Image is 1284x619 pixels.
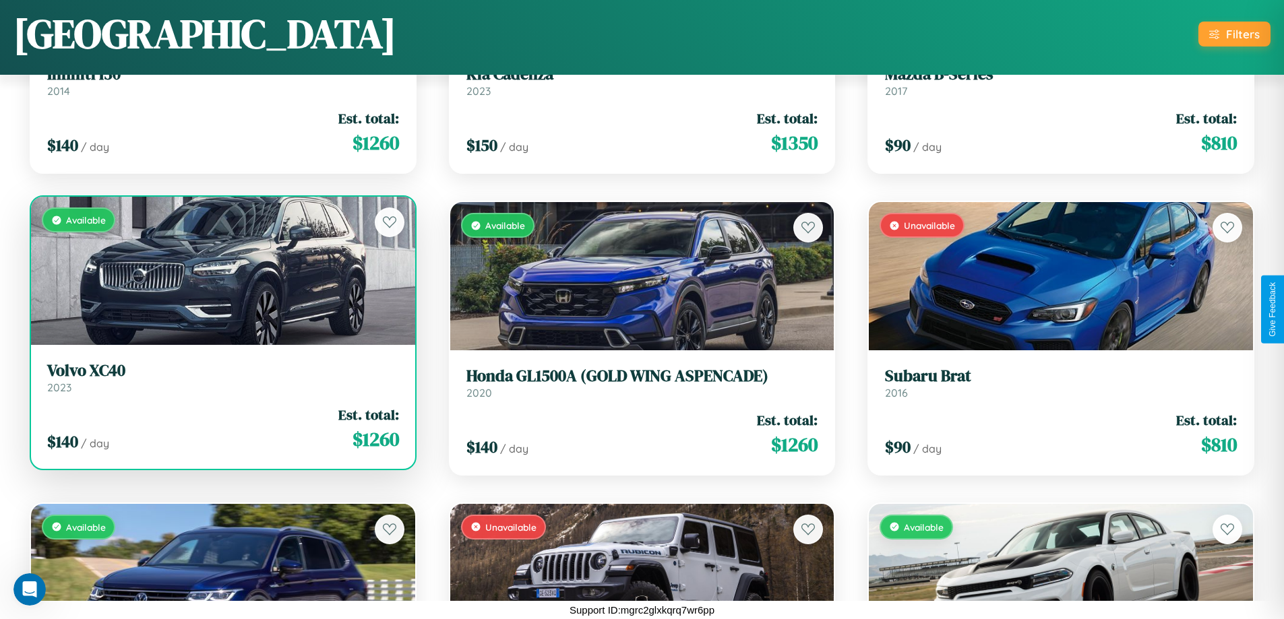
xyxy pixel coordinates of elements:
span: $ 150 [466,134,497,156]
span: 2014 [47,84,70,98]
span: 2020 [466,386,492,399]
span: $ 140 [47,430,78,453]
span: 2017 [885,84,907,98]
a: Mazda B-Series2017 [885,65,1237,98]
h3: Mazda B-Series [885,65,1237,84]
span: 2023 [466,84,491,98]
span: $ 1260 [353,426,399,453]
a: Subaru Brat2016 [885,366,1237,399]
span: $ 1350 [771,129,818,156]
p: Support ID: mgrc2glxkqrq7wr6pp [570,601,714,619]
div: Give Feedback [1268,282,1277,337]
span: $ 90 [885,134,911,156]
span: Unavailable [485,521,537,533]
span: Available [66,521,106,533]
span: Est. total: [1176,108,1237,128]
span: $ 1260 [771,431,818,458]
h1: [GEOGRAPHIC_DATA] [13,6,396,61]
span: / day [500,442,528,455]
span: Unavailable [904,220,955,231]
span: / day [81,140,109,154]
span: Available [485,220,525,231]
span: Available [66,214,106,226]
span: $ 140 [466,436,497,458]
span: $ 810 [1201,129,1237,156]
span: Est. total: [757,410,818,430]
h3: Subaru Brat [885,366,1237,386]
h3: Volvo XC40 [47,361,399,381]
h3: Infiniti I30 [47,65,399,84]
span: $ 810 [1201,431,1237,458]
span: Available [904,521,944,533]
span: / day [81,436,109,450]
span: / day [913,140,942,154]
span: / day [913,442,942,455]
span: 2023 [47,381,71,394]
a: Infiniti I302014 [47,65,399,98]
span: $ 1260 [353,129,399,156]
span: 2016 [885,386,908,399]
span: Est. total: [338,108,399,128]
span: / day [500,140,528,154]
a: Kia Cadenza2023 [466,65,818,98]
span: Est. total: [757,108,818,128]
span: $ 140 [47,134,78,156]
h3: Kia Cadenza [466,65,818,84]
span: Est. total: [1176,410,1237,430]
span: Est. total: [338,405,399,424]
button: Filters [1198,22,1271,46]
span: $ 90 [885,436,911,458]
a: Volvo XC402023 [47,361,399,394]
h3: Honda GL1500A (GOLD WING ASPENCADE) [466,366,818,386]
a: Honda GL1500A (GOLD WING ASPENCADE)2020 [466,366,818,399]
div: Filters [1226,27,1260,41]
iframe: Intercom live chat [13,573,46,606]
